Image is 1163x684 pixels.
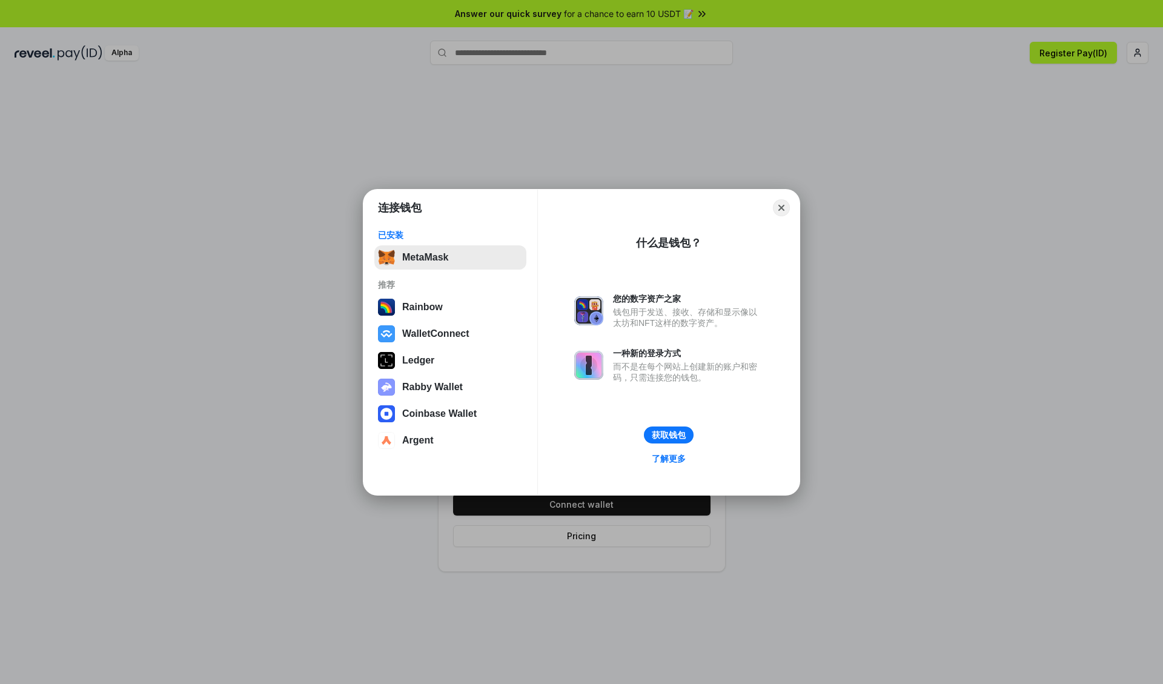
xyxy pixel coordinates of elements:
[374,348,526,373] button: Ledger
[374,322,526,346] button: WalletConnect
[378,230,523,241] div: 已安装
[652,430,686,440] div: 获取钱包
[402,355,434,366] div: Ledger
[378,299,395,316] img: svg+xml,%3Csvg%20width%3D%22120%22%20height%3D%22120%22%20viewBox%3D%220%200%20120%20120%22%20fil...
[402,302,443,313] div: Rainbow
[613,293,763,304] div: 您的数字资产之家
[378,279,523,290] div: 推荐
[652,453,686,464] div: 了解更多
[773,199,790,216] button: Close
[402,382,463,393] div: Rabby Wallet
[378,201,422,215] h1: 连接钱包
[613,361,763,383] div: 而不是在每个网站上创建新的账户和密码，只需连接您的钱包。
[374,375,526,399] button: Rabby Wallet
[374,428,526,453] button: Argent
[636,236,701,250] div: 什么是钱包？
[402,328,469,339] div: WalletConnect
[613,348,763,359] div: 一种新的登录方式
[374,402,526,426] button: Coinbase Wallet
[402,408,477,419] div: Coinbase Wallet
[644,451,693,467] a: 了解更多
[574,296,603,325] img: svg+xml,%3Csvg%20xmlns%3D%22http%3A%2F%2Fwww.w3.org%2F2000%2Fsvg%22%20fill%3D%22none%22%20viewBox...
[374,245,526,270] button: MetaMask
[402,252,448,263] div: MetaMask
[574,351,603,380] img: svg+xml,%3Csvg%20xmlns%3D%22http%3A%2F%2Fwww.w3.org%2F2000%2Fsvg%22%20fill%3D%22none%22%20viewBox...
[378,379,395,396] img: svg+xml,%3Csvg%20xmlns%3D%22http%3A%2F%2Fwww.w3.org%2F2000%2Fsvg%22%20fill%3D%22none%22%20viewBox...
[378,249,395,266] img: svg+xml,%3Csvg%20fill%3D%22none%22%20height%3D%2233%22%20viewBox%3D%220%200%2035%2033%22%20width%...
[378,405,395,422] img: svg+xml,%3Csvg%20width%3D%2228%22%20height%3D%2228%22%20viewBox%3D%220%200%2028%2028%22%20fill%3D...
[378,352,395,369] img: svg+xml,%3Csvg%20xmlns%3D%22http%3A%2F%2Fwww.w3.org%2F2000%2Fsvg%22%20width%3D%2228%22%20height%3...
[378,325,395,342] img: svg+xml,%3Csvg%20width%3D%2228%22%20height%3D%2228%22%20viewBox%3D%220%200%2028%2028%22%20fill%3D...
[613,307,763,328] div: 钱包用于发送、接收、存储和显示像以太坊和NFT这样的数字资产。
[374,295,526,319] button: Rainbow
[378,432,395,449] img: svg+xml,%3Csvg%20width%3D%2228%22%20height%3D%2228%22%20viewBox%3D%220%200%2028%2028%22%20fill%3D...
[402,435,434,446] div: Argent
[644,427,694,443] button: 获取钱包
